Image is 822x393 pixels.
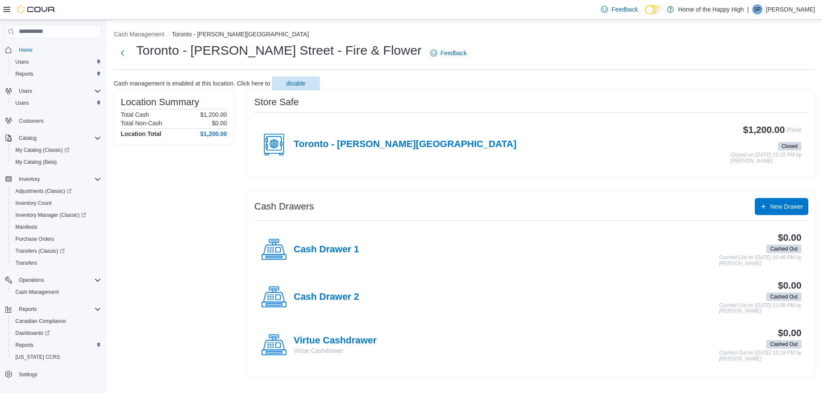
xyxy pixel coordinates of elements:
[12,98,101,108] span: Users
[15,174,43,184] button: Inventory
[678,4,744,15] p: Home of the Happy High
[645,14,645,15] span: Dark Mode
[19,118,44,124] span: Customers
[12,234,58,244] a: Purchase Orders
[12,287,62,297] a: Cash Management
[611,5,637,14] span: Feedback
[19,135,36,142] span: Catalog
[15,236,54,242] span: Purchase Orders
[9,221,104,233] button: Manifests
[12,316,101,326] span: Canadian Compliance
[645,5,663,14] input: Dark Mode
[15,354,60,360] span: [US_STATE] CCRS
[15,369,101,380] span: Settings
[12,246,101,256] span: Transfers (Classic)
[12,69,37,79] a: Reports
[12,186,75,196] a: Adjustments (Classic)
[9,245,104,257] a: Transfers (Classic)
[9,197,104,209] button: Inventory Count
[2,303,104,315] button: Reports
[12,98,32,108] a: Users
[15,115,101,126] span: Customers
[9,56,104,68] button: Users
[12,246,68,256] a: Transfers (Classic)
[2,274,104,286] button: Operations
[15,100,29,106] span: Users
[15,44,101,55] span: Home
[12,328,53,338] a: Dashboards
[9,327,104,339] a: Dashboards
[9,257,104,269] button: Transfers
[9,339,104,351] button: Reports
[9,233,104,245] button: Purchase Orders
[12,186,101,196] span: Adjustments (Classic)
[12,145,73,155] a: My Catalog (Classic)
[12,234,101,244] span: Purchase Orders
[15,159,57,165] span: My Catalog (Beta)
[12,198,55,208] a: Inventory Count
[15,224,37,230] span: Manifests
[2,368,104,381] button: Settings
[598,1,641,18] a: Feedback
[9,68,104,80] button: Reports
[15,86,36,96] button: Users
[15,260,37,266] span: Transfers
[9,209,104,221] a: Inventory Manager (Classic)
[12,157,101,167] span: My Catalog (Beta)
[9,315,104,327] button: Canadian Compliance
[752,4,762,15] div: Steven Pike
[15,116,47,126] a: Customers
[19,88,32,95] span: Users
[19,306,37,313] span: Reports
[12,352,101,362] span: Washington CCRS
[12,157,60,167] a: My Catalog (Beta)
[15,248,65,254] span: Transfers (Classic)
[15,275,48,285] button: Operations
[9,185,104,197] a: Adjustments (Classic)
[12,222,101,232] span: Manifests
[9,97,104,109] button: Users
[19,371,37,378] span: Settings
[12,258,40,268] a: Transfers
[15,275,101,285] span: Operations
[12,328,101,338] span: Dashboards
[19,47,33,53] span: Home
[15,330,50,337] span: Dashboards
[15,59,29,65] span: Users
[19,277,44,284] span: Operations
[12,210,101,220] span: Inventory Manager (Classic)
[15,174,101,184] span: Inventory
[15,133,101,143] span: Catalog
[12,287,101,297] span: Cash Management
[12,340,37,350] a: Reports
[12,57,32,67] a: Users
[12,316,69,326] a: Canadian Compliance
[754,4,761,15] span: SP
[2,132,104,144] button: Catalog
[15,212,86,219] span: Inventory Manager (Classic)
[15,71,33,77] span: Reports
[15,318,66,325] span: Canadian Compliance
[12,145,101,155] span: My Catalog (Classic)
[12,69,101,79] span: Reports
[15,86,101,96] span: Users
[15,188,71,195] span: Adjustments (Classic)
[17,5,56,14] img: Cova
[747,4,749,15] p: |
[9,144,104,156] a: My Catalog (Classic)
[9,286,104,298] button: Cash Management
[15,45,36,55] a: Home
[15,133,40,143] button: Catalog
[15,304,40,314] button: Reports
[15,289,59,295] span: Cash Management
[2,85,104,97] button: Users
[15,147,69,154] span: My Catalog (Classic)
[12,57,101,67] span: Users
[15,369,41,380] a: Settings
[12,340,101,350] span: Reports
[12,258,101,268] span: Transfers
[15,342,33,349] span: Reports
[12,198,101,208] span: Inventory Count
[766,4,815,15] p: [PERSON_NAME]
[9,351,104,363] button: [US_STATE] CCRS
